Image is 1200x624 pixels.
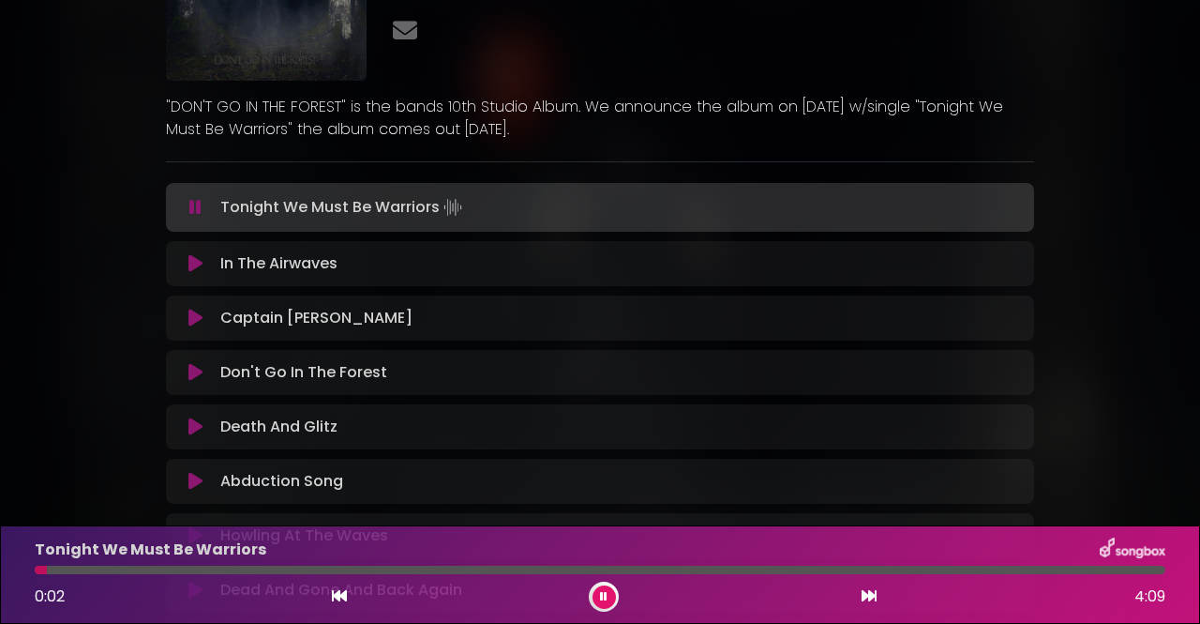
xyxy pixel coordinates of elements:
img: songbox-logo-white.png [1100,538,1165,562]
p: Tonight We Must Be Warriors [220,194,466,221]
p: Death And Glitz [220,416,337,438]
p: In The Airwaves [220,252,337,275]
p: Howling At The Waves [220,525,388,547]
span: 0:02 [35,586,65,607]
p: Don't Go In The Forest [220,361,387,384]
span: 4:09 [1134,586,1165,608]
p: "DON'T GO IN THE FOREST" is the bands 10th Studio Album. We announce the album on [DATE] w/single... [166,96,1034,141]
img: waveform4.gif [440,194,466,221]
p: Tonight We Must Be Warriors [35,539,266,561]
p: Captain [PERSON_NAME] [220,307,412,329]
p: Abduction Song [220,470,343,493]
